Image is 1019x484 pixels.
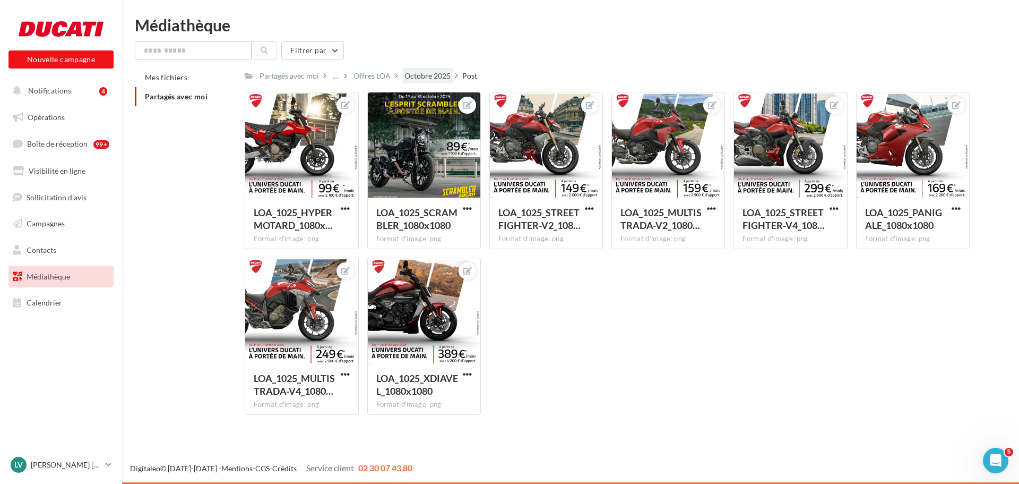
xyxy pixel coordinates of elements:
a: Visibilité en ligne [6,160,116,182]
a: Calendrier [6,292,116,314]
a: Opérations [6,106,116,129]
span: LOA_1025_SCRAMBLER_1080x1080 [376,207,457,231]
div: Format d'image: png [620,234,716,244]
a: Digitaleo [130,464,160,473]
div: 4 [99,87,107,96]
button: Notifications 4 [6,80,111,102]
span: Notifications [28,86,71,95]
a: Médiathèque [6,266,116,288]
div: Partagés avec moi [260,71,319,81]
span: Médiathèque [27,272,70,281]
div: Format d'image: png [865,234,961,244]
p: [PERSON_NAME] [PERSON_NAME] [31,460,101,470]
a: Sollicitation d'avis [6,186,116,209]
span: Partagés avec moi [145,92,208,101]
div: Format d'image: png [254,400,349,410]
span: Contacts [27,245,56,254]
span: LOA_1025_XDIAVEL_1080x1080 [376,372,458,397]
span: LOA_1025_HYPERMOTARD_1080x1080 [254,207,333,231]
a: Crédits [272,464,297,473]
span: LOA_1025_STREETFIGHTER-V2_1080x1080 [498,207,581,231]
iframe: Intercom live chat [983,448,1008,473]
span: LOA_1025_MULTISTRADA-V4_1080x1080 [254,372,335,397]
a: Contacts [6,239,116,261]
div: Format d'image: png [376,400,472,410]
div: Post [462,71,477,81]
span: LOA_1025_STREETFIGHTER-V4_1080x1080 [742,207,825,231]
span: 02 30 07 43 80 [358,463,412,473]
span: LOA_1025_PANIGALE_1080x1080 [865,207,942,231]
span: Mes fichiers [145,73,187,82]
span: Opérations [28,113,65,122]
div: Format d'image: png [254,234,349,244]
a: Boîte de réception99+ [6,132,116,155]
span: © [DATE]-[DATE] - - - [130,464,412,473]
a: Mentions [221,464,253,473]
span: Visibilité en ligne [29,166,85,175]
button: Nouvelle campagne [8,50,114,69]
div: Offres LOA [353,71,391,81]
span: Lv [14,460,23,470]
span: Campagnes [27,219,65,228]
span: Calendrier [27,298,62,307]
div: Octobre 2025 [404,71,451,81]
div: ... [331,69,340,83]
span: Boîte de réception [27,139,88,148]
button: Filtrer par [281,41,344,60]
span: Service client [306,463,354,473]
div: Médiathèque [135,17,1006,33]
span: Sollicitation d'avis [27,192,87,201]
a: Lv [PERSON_NAME] [PERSON_NAME] [8,455,114,475]
a: CGS [255,464,270,473]
div: 99+ [93,140,109,149]
span: LOA_1025_MULTISTRADA-V2_1080x1080 [620,207,702,231]
span: 5 [1005,448,1013,456]
div: Format d'image: png [376,234,472,244]
a: Campagnes [6,213,116,235]
div: Format d'image: png [498,234,594,244]
div: Format d'image: png [742,234,838,244]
